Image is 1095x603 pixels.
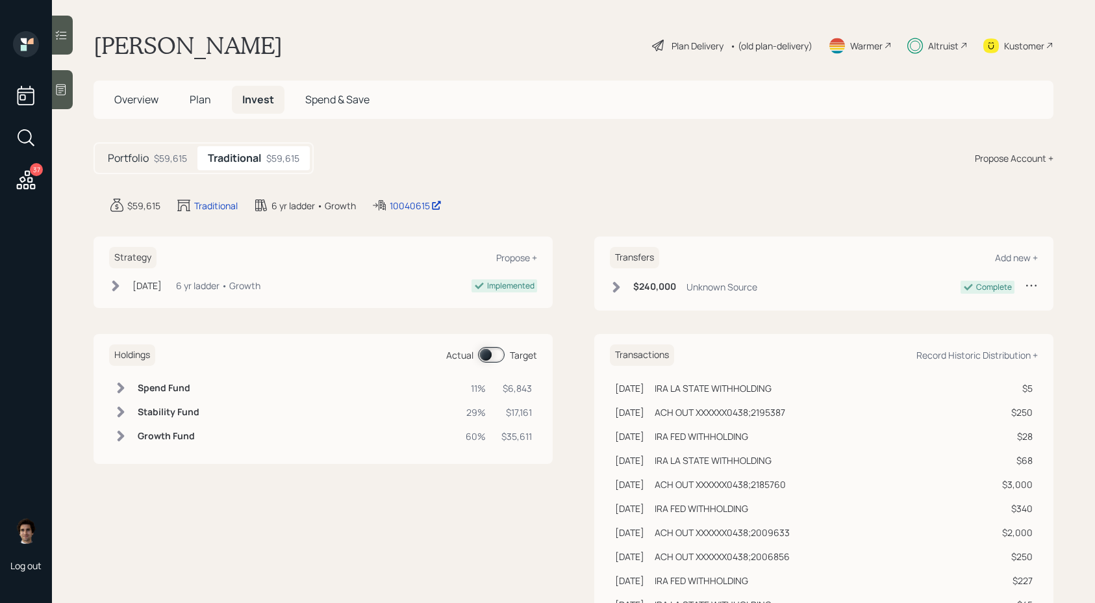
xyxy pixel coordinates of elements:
[976,281,1012,293] div: Complete
[132,279,162,292] div: [DATE]
[615,574,644,587] div: [DATE]
[501,405,532,419] div: $17,161
[190,92,211,107] span: Plan
[109,247,157,268] h6: Strategy
[208,152,261,164] h5: Traditional
[610,247,659,268] h6: Transfers
[655,430,748,443] div: IRA FED WITHHOLDING
[127,199,160,212] div: $59,615
[995,251,1038,264] div: Add new +
[30,163,43,176] div: 37
[998,430,1033,443] div: $28
[615,454,644,467] div: [DATE]
[615,502,644,515] div: [DATE]
[466,405,486,419] div: 29%
[998,550,1033,563] div: $250
[615,526,644,539] div: [DATE]
[466,381,486,395] div: 11%
[655,502,748,515] div: IRA FED WITHHOLDING
[686,280,757,294] div: Unknown Source
[998,526,1033,539] div: $2,000
[998,478,1033,491] div: $3,000
[615,478,644,491] div: [DATE]
[501,381,532,395] div: $6,843
[655,478,786,491] div: ACH OUT XXXXXX0438;2185760
[138,383,199,394] h6: Spend Fund
[266,151,299,165] div: $59,615
[154,151,187,165] div: $59,615
[998,574,1033,587] div: $227
[615,381,644,395] div: [DATE]
[390,199,442,212] div: 10040615
[615,430,644,443] div: [DATE]
[501,430,532,443] div: $35,611
[176,279,260,292] div: 6 yr ladder • Growth
[487,280,535,292] div: Implemented
[10,559,42,572] div: Log out
[510,348,537,362] div: Target
[998,454,1033,467] div: $68
[655,574,748,587] div: IRA FED WITHHOLDING
[998,381,1033,395] div: $5
[655,550,790,563] div: ACH OUT XXXXXX0438;2006856
[655,526,790,539] div: ACH OUT XXXXXX0438;2009633
[108,152,149,164] h5: Portfolio
[138,431,199,442] h6: Growth Fund
[138,407,199,418] h6: Stability Fund
[975,151,1053,165] div: Propose Account +
[850,39,883,53] div: Warmer
[446,348,473,362] div: Actual
[615,405,644,419] div: [DATE]
[730,39,812,53] div: • (old plan-delivery)
[305,92,370,107] span: Spend & Save
[1004,39,1044,53] div: Kustomer
[672,39,724,53] div: Plan Delivery
[615,550,644,563] div: [DATE]
[916,349,1038,361] div: Record Historic Distribution +
[194,199,238,212] div: Traditional
[655,454,772,467] div: IRA LA STATE WITHHOLDING
[928,39,959,53] div: Altruist
[271,199,356,212] div: 6 yr ladder • Growth
[109,344,155,366] h6: Holdings
[998,405,1033,419] div: $250
[242,92,274,107] span: Invest
[13,518,39,544] img: harrison-schaefer-headshot-2.png
[998,502,1033,515] div: $340
[496,251,537,264] div: Propose +
[655,381,772,395] div: IRA LA STATE WITHHOLDING
[466,430,486,443] div: 60%
[94,31,283,60] h1: [PERSON_NAME]
[655,405,785,419] div: ACH OUT XXXXXX0438;2195387
[610,344,674,366] h6: Transactions
[633,281,676,292] h6: $240,000
[114,92,158,107] span: Overview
